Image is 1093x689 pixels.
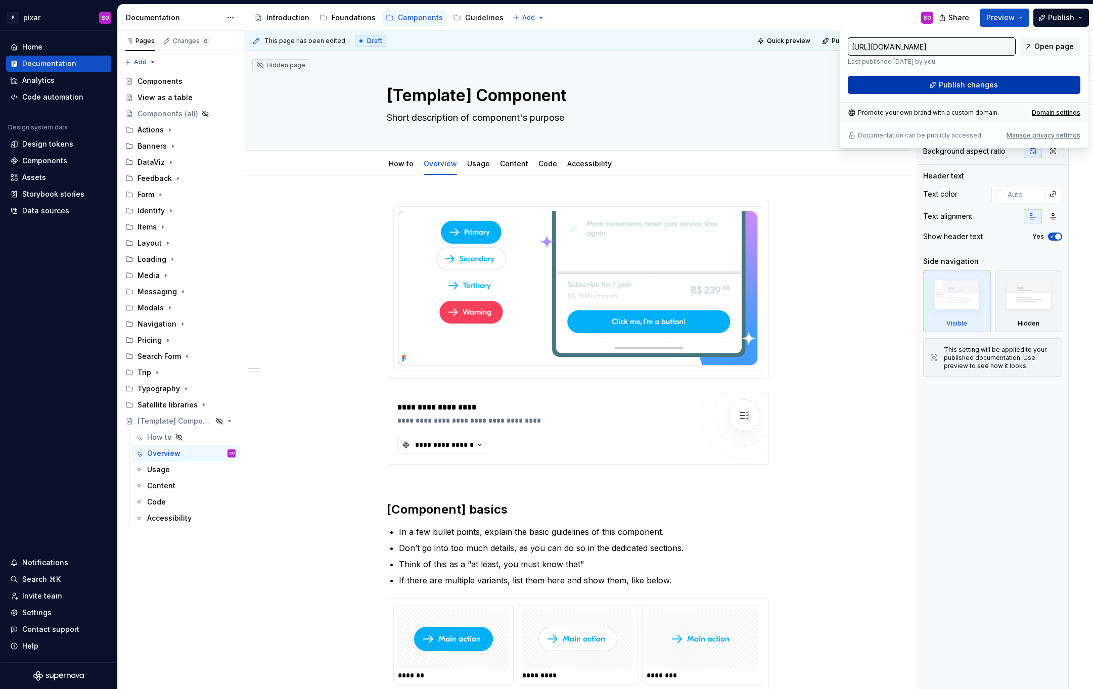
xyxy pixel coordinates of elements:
[538,159,557,168] a: Code
[567,159,612,168] a: Accessibility
[948,13,969,23] span: Share
[138,76,183,86] div: Components
[22,42,42,52] div: Home
[332,13,376,23] div: Foundations
[924,14,931,22] div: SO
[138,141,167,151] div: Banners
[832,37,881,45] span: Publish changes
[939,80,998,90] span: Publish changes
[6,136,111,152] a: Design tokens
[923,146,1006,156] div: Background aspect ratio
[121,122,240,138] div: Actions
[6,621,111,637] button: Contact support
[22,558,68,568] div: Notifications
[121,332,240,348] div: Pricing
[131,429,240,445] a: How to
[121,73,240,89] a: Components
[22,189,84,199] div: Storybook stories
[6,638,111,654] button: Help
[398,13,443,23] div: Components
[510,11,548,25] button: Add
[1004,185,1044,203] input: Auto
[6,203,111,219] a: Data sources
[138,93,193,103] div: View as a table
[138,270,160,281] div: Media
[923,232,983,242] div: Show header text
[563,153,616,174] div: Accessibility
[385,83,767,108] textarea: [Template] Component
[986,13,1015,23] span: Preview
[399,526,769,538] p: In a few bullet points, explain the basic guidelines of this component.
[6,89,111,105] a: Code automation
[138,125,164,135] div: Actions
[848,58,1016,66] p: Last published [DATE] by you.
[250,8,508,28] div: Page tree
[534,153,561,174] div: Code
[1007,131,1080,140] button: Manage privacy settings
[385,153,418,174] div: How to
[138,157,165,167] div: DataViz
[923,256,979,266] div: Side navigation
[848,76,1080,94] button: Publish changes
[389,159,414,168] a: How to
[399,558,769,570] p: Think of this as a “at least, you must know that”
[138,416,212,426] div: [Template] Component
[6,186,111,202] a: Storybook stories
[229,448,235,458] div: SO
[22,624,79,634] div: Contact support
[923,270,991,332] div: Visible
[1048,13,1074,23] span: Publish
[131,445,240,462] a: OverviewSO
[121,316,240,332] div: Navigation
[102,14,109,22] div: SO
[147,497,166,507] div: Code
[1034,41,1074,52] span: Open page
[121,300,240,316] div: Modals
[367,37,382,45] span: Draft
[121,187,240,203] div: Form
[995,270,1063,332] div: Hidden
[138,351,181,361] div: Search Form
[147,432,172,442] div: How to
[126,13,221,23] div: Documentation
[7,12,19,24] div: P
[22,59,76,69] div: Documentation
[1032,233,1044,241] label: Yes
[256,61,305,69] div: Hidden page
[33,671,84,681] svg: Supernova Logo
[944,346,1056,370] div: This setting will be applied to your published documentation. Use preview to see how it looks.
[848,109,999,117] div: Promote your own brand with a custom domain.
[121,89,240,106] a: View as a table
[465,13,504,23] div: Guidelines
[147,448,180,458] div: Overview
[424,159,457,168] a: Overview
[2,7,115,28] button: PpixarSO
[467,159,490,168] a: Usage
[1032,109,1080,117] div: Domain settings
[121,397,240,413] div: Satellite libraries
[121,106,240,122] a: Components (all)
[1033,9,1089,27] button: Publish
[121,364,240,381] div: Trip
[125,37,155,45] div: Pages
[121,170,240,187] div: Feedback
[22,139,73,149] div: Design tokens
[147,513,192,523] div: Accessibility
[6,56,111,72] a: Documentation
[22,591,62,601] div: Invite team
[1020,37,1080,56] a: Open page
[138,368,151,378] div: Trip
[22,608,52,618] div: Settings
[264,37,347,45] span: This page has been edited.
[6,39,111,55] a: Home
[858,131,983,140] p: Documentation can be publicly accessed.
[131,494,240,510] a: Code
[121,348,240,364] div: Search Form
[934,9,976,27] button: Share
[173,37,210,45] div: Changes
[767,37,810,45] span: Quick preview
[22,172,46,182] div: Assets
[121,154,240,170] div: DataViz
[22,206,69,216] div: Data sources
[138,384,180,394] div: Typography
